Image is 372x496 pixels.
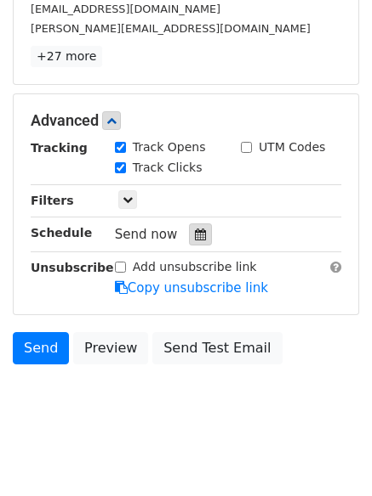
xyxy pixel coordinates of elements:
[31,46,102,67] a: +27 more
[73,332,148,364] a: Preview
[31,3,220,15] small: [EMAIL_ADDRESS][DOMAIN_NAME]
[115,280,268,296] a: Copy unsubscribe link
[31,194,74,207] strong: Filters
[31,111,341,130] h5: Advanced
[13,332,69,364] a: Send
[115,227,178,242] span: Send now
[152,332,282,364] a: Send Test Email
[133,159,203,177] label: Track Clicks
[133,138,206,156] label: Track Opens
[31,261,114,274] strong: Unsubscribe
[31,22,311,35] small: [PERSON_NAME][EMAIL_ADDRESS][DOMAIN_NAME]
[31,141,88,155] strong: Tracking
[31,226,92,240] strong: Schedule
[287,414,372,496] iframe: Chat Widget
[259,138,325,156] label: UTM Codes
[133,258,257,276] label: Add unsubscribe link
